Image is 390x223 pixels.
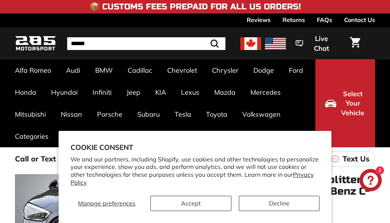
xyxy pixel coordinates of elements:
a: Cart [346,31,365,56]
a: Dodge [246,59,281,81]
a: Mitsubishi [7,103,53,125]
a: Categories [7,125,56,147]
a: Lexus [174,81,207,103]
p: We and our partners, including Shopify, use cookies and other technologies to personalize your ex... [71,156,320,186]
a: Honda [7,81,44,103]
a: Subaru [130,103,167,125]
inbox-online-store-chat: Shopify online store chat [357,169,384,193]
a: Audi [59,59,88,81]
input: Search [67,37,225,50]
a: Ford [281,59,311,81]
a: KIA [148,81,174,103]
a: Toyota [199,103,235,125]
a: Cadillac [120,59,160,81]
button: Manage preferences [71,196,143,211]
a: Porsche [90,103,130,125]
a: Nissan [53,103,90,125]
h4: 📦 Customs Fees Prepaid for All US Orders! [90,2,301,11]
a: Mazda [207,81,243,103]
a: Mercedes [243,81,288,103]
a: Jeep [119,81,148,103]
a: BMW [88,59,120,81]
span: Manage preferences [78,200,135,207]
a: Privacy Policy [71,171,314,186]
a: Chevrolet [160,59,205,81]
a: Returns [283,13,305,26]
a: Infiniti [85,81,119,103]
a: Chrysler [205,59,246,81]
a: Tesla [167,103,199,125]
a: Reviews [247,13,271,26]
a: Text Us [326,151,375,167]
button: Live Chat [286,29,346,57]
p: Text Us [343,153,369,164]
a: FAQs [317,13,332,26]
button: Decline [239,196,319,211]
button: Select Your Vehicle [315,59,375,147]
a: Hyundai [44,81,85,103]
a: Alfa Romeo [7,59,59,81]
h2: Cookie consent [71,143,320,152]
a: Volkswagen [235,103,288,125]
span: Select Your Vehicle [340,89,365,118]
a: Contact Us [344,13,375,26]
span: Live Chat [307,34,336,53]
button: Accept [150,196,231,211]
p: Call or Text Us at: [15,153,79,164]
img: Logo_285_Motorsport_areodynamics_components [15,35,56,52]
